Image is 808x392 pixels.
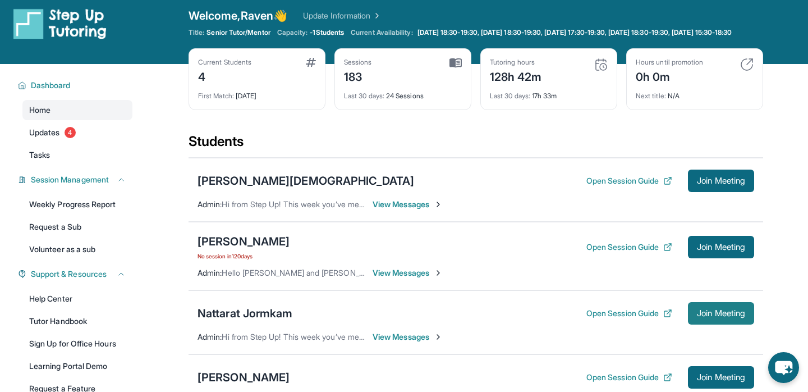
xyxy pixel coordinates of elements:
button: chat-button [768,352,799,383]
a: Tasks [22,145,132,165]
img: logo [13,8,107,39]
span: Admin : [198,268,222,277]
a: Request a Sub [22,217,132,237]
img: card [594,58,608,71]
span: Updates [29,127,60,138]
span: View Messages [373,267,443,279]
span: Session Management [31,174,109,185]
button: Join Meeting [688,170,754,192]
span: First Match : [198,92,234,100]
div: 0h 0m [636,67,703,85]
a: Sign Up for Office Hours [22,334,132,354]
span: Admin : [198,199,222,209]
span: [DATE] 18:30-19:30, [DATE] 18:30-19:30, [DATE] 17:30-19:30, [DATE] 18:30-19:30, [DATE] 15:30-18:30 [417,28,732,37]
span: Join Meeting [697,310,745,317]
button: Open Session Guide [586,308,672,319]
span: View Messages [373,199,443,210]
a: Tutor Handbook [22,311,132,331]
img: Chevron-Right [434,200,443,209]
img: Chevron-Right [434,332,443,341]
div: 183 [344,67,372,85]
span: Hi from Step Up! This week you’ve met for 0 minutes and this month you’ve met for 5 hours. Happy ... [222,199,607,209]
a: Home [22,100,132,120]
span: Last 30 days : [490,92,530,100]
div: Current Students [198,58,251,67]
div: N/A [636,85,754,101]
div: [DATE] [198,85,316,101]
button: Join Meeting [688,366,754,389]
span: Dashboard [31,80,71,91]
img: Chevron Right [370,10,382,21]
img: card [449,58,462,68]
button: Session Management [26,174,126,185]
span: Join Meeting [697,374,745,381]
div: 24 Sessions [344,85,462,101]
span: Welcome, Raven 👋 [189,8,287,24]
span: 4 [65,127,76,138]
div: [PERSON_NAME][DEMOGRAPHIC_DATA] [198,173,414,189]
span: Join Meeting [697,244,745,250]
div: Tutoring hours [490,58,542,67]
span: -1 Students [310,28,344,37]
div: 17h 33m [490,85,608,101]
span: Tasks [29,149,50,161]
span: Join Meeting [697,177,745,184]
button: Open Session Guide [586,241,672,253]
a: Weekly Progress Report [22,194,132,215]
div: [PERSON_NAME] [198,234,290,249]
img: card [740,58,754,71]
div: Nattarat Jormkam [198,306,293,321]
span: Home [29,104,50,116]
img: Chevron-Right [434,268,443,277]
span: Title: [189,28,204,37]
span: Current Availability: [351,28,412,37]
span: No session in 120 days [198,252,290,261]
span: Capacity: [277,28,308,37]
span: Next title : [636,92,666,100]
div: Students [189,133,763,157]
div: 128h 42m [490,67,542,85]
span: View Messages [373,331,443,343]
button: Open Session Guide [586,372,672,383]
a: [DATE] 18:30-19:30, [DATE] 18:30-19:30, [DATE] 17:30-19:30, [DATE] 18:30-19:30, [DATE] 15:30-18:30 [415,28,734,37]
span: Hi from Step Up! This week you’ve met for 0 minutes and this month you’ve met for 5 hours. Happy ... [222,332,607,341]
div: Sessions [344,58,372,67]
a: Updates4 [22,122,132,143]
button: Support & Resources [26,268,126,280]
button: Join Meeting [688,236,754,258]
button: Dashboard [26,80,126,91]
div: [PERSON_NAME] [198,370,290,385]
button: Open Session Guide [586,175,672,186]
div: Hours until promotion [636,58,703,67]
span: Support & Resources [31,268,107,280]
img: card [306,58,316,67]
span: Last 30 days : [344,92,384,100]
a: Volunteer as a sub [22,239,132,259]
button: Join Meeting [688,302,754,325]
a: Update Information [303,10,382,21]
a: Help Center [22,289,132,309]
span: Senior Tutor/Mentor [206,28,270,37]
div: 4 [198,67,251,85]
span: Admin : [198,332,222,341]
a: Learning Portal Demo [22,356,132,376]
